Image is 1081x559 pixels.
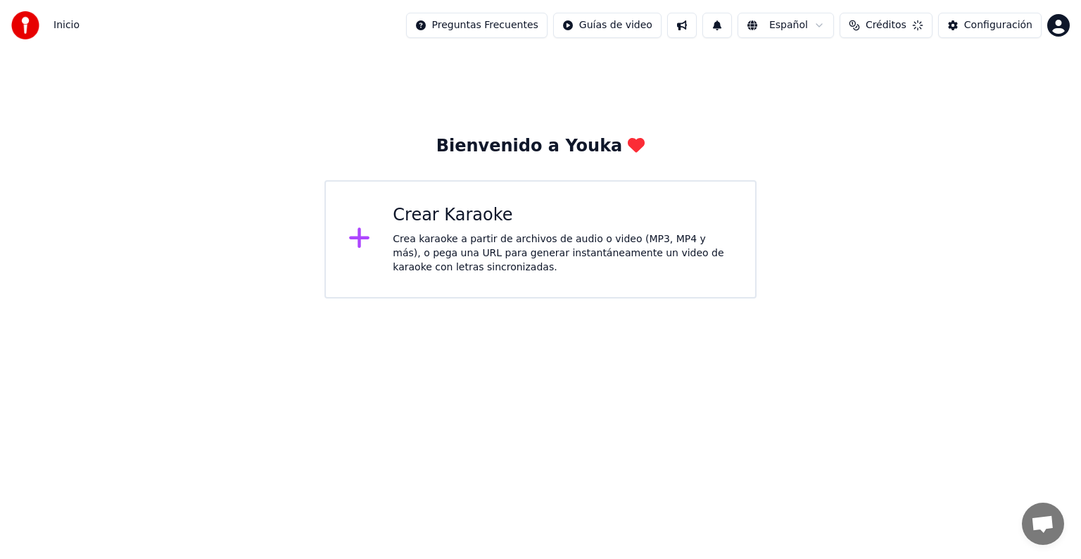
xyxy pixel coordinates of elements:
[53,18,80,32] nav: breadcrumb
[53,18,80,32] span: Inicio
[553,13,662,38] button: Guías de video
[11,11,39,39] img: youka
[406,13,548,38] button: Preguntas Frecuentes
[393,232,733,275] div: Crea karaoke a partir de archivos de audio o video (MP3, MP4 y más), o pega una URL para generar ...
[393,204,733,227] div: Crear Karaoke
[866,18,906,32] span: Créditos
[840,13,933,38] button: Créditos
[938,13,1042,38] button: Configuración
[1022,503,1064,545] a: Chat abierto
[964,18,1032,32] div: Configuración
[436,135,645,158] div: Bienvenido a Youka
